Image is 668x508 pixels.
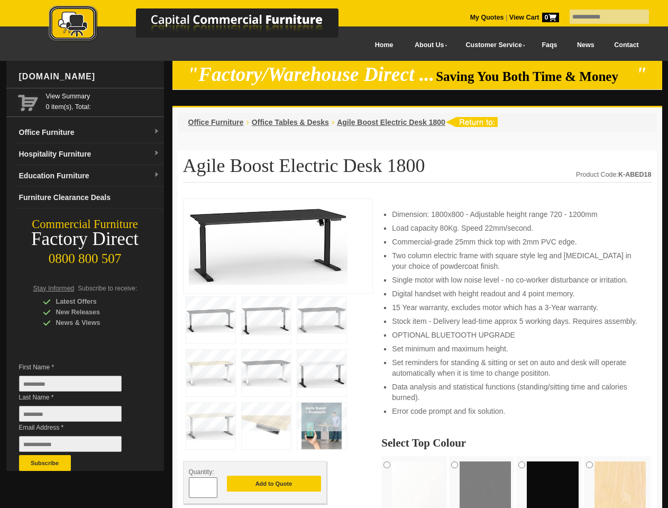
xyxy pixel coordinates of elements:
li: Two column electric frame with square style leg and [MEDICAL_DATA] in your choice of powdercoat f... [392,250,640,271]
em: " [636,63,647,85]
a: Hospitality Furnituredropdown [15,143,164,165]
img: return to [445,117,498,127]
a: News [567,33,604,57]
span: First Name * [19,362,138,373]
input: Email Address * [19,436,122,452]
div: Product Code: [576,169,651,180]
li: Commercial-grade 25mm thick top with 2mm PVC edge. [392,237,640,247]
a: Education Furnituredropdown [15,165,164,187]
a: Furniture Clearance Deals [15,187,164,208]
span: Email Address * [19,422,138,433]
span: Last Name * [19,392,138,403]
a: View Summary [46,91,160,102]
li: › [332,117,334,128]
h2: Select Top Colour [381,438,651,448]
span: Set reminders for standing & sitting or set on auto and desk will operate automatically when it i... [392,358,626,377]
span: Saving You Both Time & Money [436,69,634,84]
strong: View Cart [509,14,559,21]
span: OPTIONAL BLUETOOTH UPGRADE [392,331,515,339]
li: Dimension: 1800x800 - Adjustable height range 720 - 1200mm [392,209,640,220]
div: 0800 800 507 [6,246,164,266]
a: My Quotes [470,14,504,21]
a: Customer Service [454,33,532,57]
a: Office Furnituredropdown [15,122,164,143]
a: Faqs [532,33,568,57]
span: Stay Informed [33,285,75,292]
img: dropdown [153,172,160,178]
span: 0 item(s), Total: [46,91,160,111]
input: Last Name * [19,406,122,422]
span: Set minimum and maximum height. [392,344,508,353]
strong: K-ABED18 [618,171,652,178]
span: Subscribe to receive: [78,285,137,292]
a: Capital Commercial Furniture Logo [20,5,390,47]
img: Agile Boost Electric Desk 1800 [189,204,347,285]
div: News & Views [43,317,143,328]
a: View Cart0 [507,14,559,21]
button: Subscribe [19,455,71,471]
h1: Agile Boost Electric Desk 1800 [183,156,652,183]
a: Office Tables & Desks [252,118,329,126]
div: Commercial Furniture [6,217,164,232]
div: New Releases [43,307,143,317]
input: First Name * [19,376,122,392]
li: Single motor with low noise level - no co-worker disturbance or irritation. [392,275,640,285]
a: About Us [403,33,454,57]
li: Digital handset with height readout and 4 point memory. [392,288,640,299]
span: Stock item - Delivery lead-time approx 5 working days. Requires assembly. [392,317,637,325]
img: Capital Commercial Furniture Logo [20,5,390,44]
img: dropdown [153,129,160,135]
span: Quantity: [189,468,214,476]
span: 0 [542,13,559,22]
img: dropdown [153,150,160,157]
li: › [246,117,249,128]
li: 15 Year warranty, excludes motor which has a 3-Year warranty. [392,302,640,313]
span: Data analysis and statistical functions (standing/sitting time and calories burned). [392,383,627,402]
button: Add to Quote [227,476,321,492]
div: [DOMAIN_NAME] [15,61,164,93]
a: Contact [604,33,648,57]
div: Latest Offers [43,296,143,307]
em: "Factory/Warehouse Direct ... [187,63,434,85]
li: Load capacity 80Kg. Speed 22mm/second. [392,223,640,233]
a: Office Furniture [188,118,244,126]
span: Error code prompt and fix solution. [392,407,505,415]
a: Agile Boost Electric Desk 1800 [337,118,445,126]
div: Factory Direct [6,232,164,247]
